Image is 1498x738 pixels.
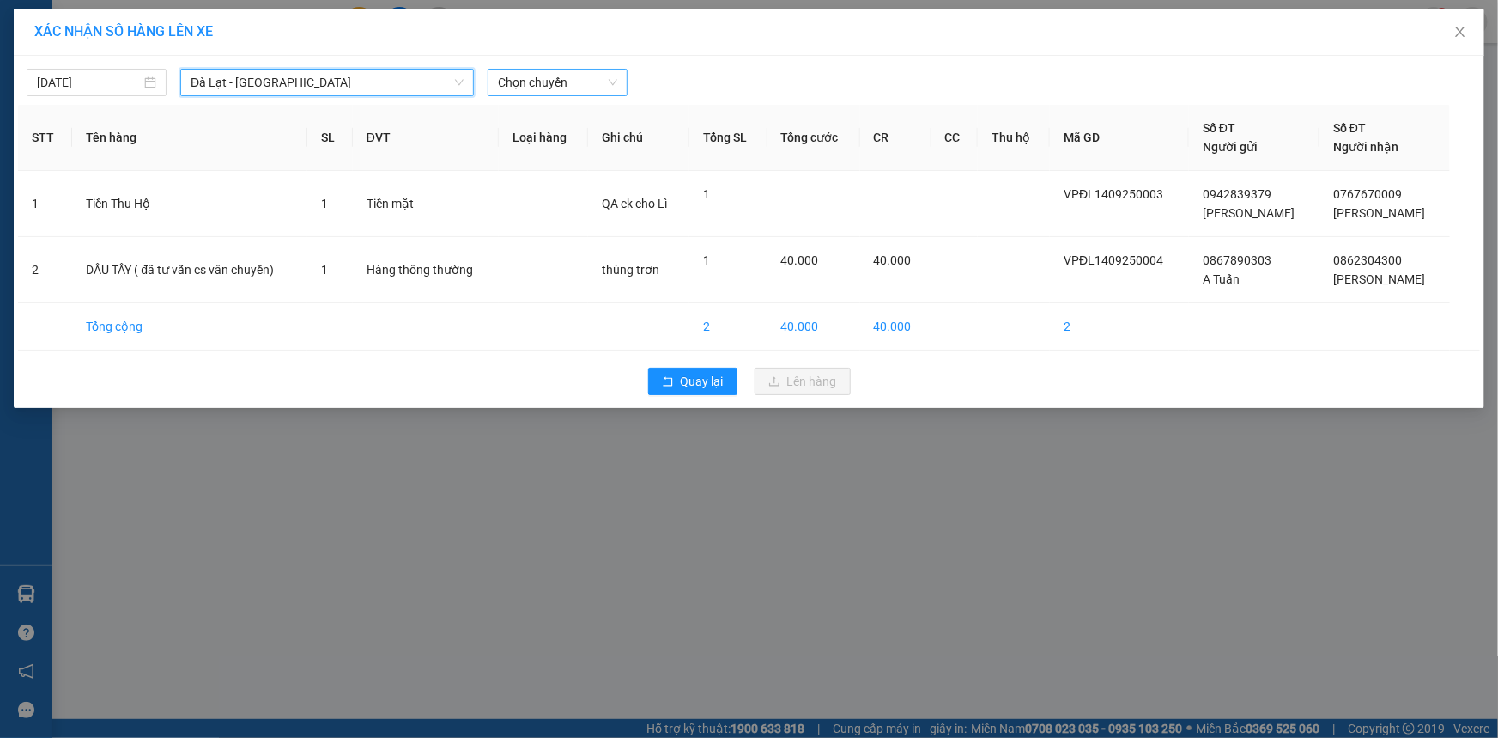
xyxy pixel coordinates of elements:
[1203,187,1271,201] span: 0942839379
[703,253,710,267] span: 1
[1203,206,1295,220] span: [PERSON_NAME]
[1333,140,1398,154] span: Người nhận
[1064,253,1163,267] span: VPĐL1409250004
[860,303,931,351] td: 40.000
[767,303,860,351] td: 40.000
[18,171,72,237] td: 1
[498,70,617,95] span: Chọn chuyến
[662,375,674,389] span: rollback
[321,197,328,210] span: 1
[1050,303,1189,351] td: 2
[353,105,499,171] th: ĐVT
[72,303,307,351] td: Tổng cộng
[1436,9,1484,57] button: Close
[703,187,710,201] span: 1
[321,263,328,277] span: 1
[1333,206,1425,220] span: [PERSON_NAME]
[1064,187,1163,201] span: VPĐL1409250003
[454,77,464,88] span: down
[1333,187,1402,201] span: 0767670009
[72,105,307,171] th: Tên hàng
[588,105,689,171] th: Ghi chú
[307,105,352,171] th: SL
[781,253,819,267] span: 40.000
[689,303,767,351] td: 2
[1203,121,1235,135] span: Số ĐT
[602,197,667,210] span: QA ck cho Lì
[978,105,1050,171] th: Thu hộ
[648,368,737,395] button: rollbackQuay lại
[353,237,499,303] td: Hàng thông thường
[1333,121,1366,135] span: Số ĐT
[1203,253,1271,267] span: 0867890303
[1203,272,1240,286] span: A Tuấn
[874,253,912,267] span: 40.000
[18,105,72,171] th: STT
[37,73,141,92] input: 14/09/2025
[72,237,307,303] td: DÂU TÂY ( đã tư vấn cs vân chuyển)
[1203,140,1258,154] span: Người gửi
[1333,272,1425,286] span: [PERSON_NAME]
[755,368,851,395] button: uploadLên hàng
[1333,253,1402,267] span: 0862304300
[191,70,464,95] span: Đà Lạt - Sài Gòn
[353,171,499,237] td: Tiền mặt
[499,105,588,171] th: Loại hàng
[18,237,72,303] td: 2
[1050,105,1189,171] th: Mã GD
[602,263,659,277] span: thùng trơn
[34,23,213,40] span: XÁC NHẬN SỐ HÀNG LÊN XE
[72,171,307,237] td: Tiền Thu Hộ
[681,372,724,391] span: Quay lại
[931,105,979,171] th: CC
[860,105,931,171] th: CR
[1453,25,1467,39] span: close
[767,105,860,171] th: Tổng cước
[689,105,767,171] th: Tổng SL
